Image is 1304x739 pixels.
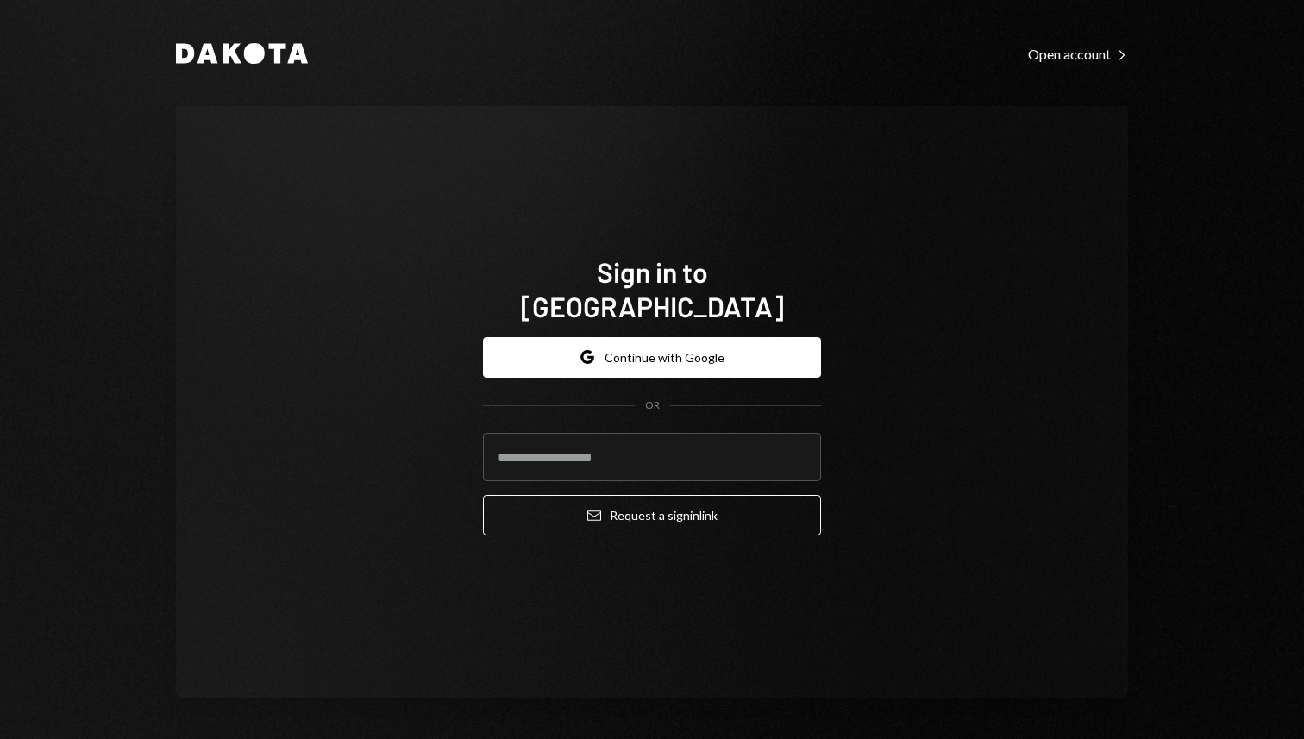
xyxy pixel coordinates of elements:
div: OR [645,398,660,413]
button: Request a signinlink [483,495,821,535]
div: Open account [1028,46,1128,63]
button: Continue with Google [483,337,821,378]
a: Open account [1028,44,1128,63]
h1: Sign in to [GEOGRAPHIC_DATA] [483,254,821,323]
